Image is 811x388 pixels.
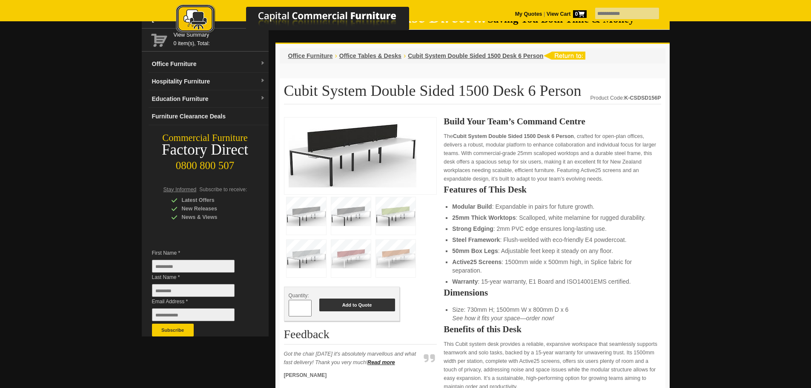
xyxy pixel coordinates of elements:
a: Cubit System Double Sided 1500 Desk 6 Person [408,52,543,59]
strong: View Cart [547,11,587,17]
p: The , crafted for open-plan offices, delivers a robust, modular platform to enhance collaboration... [444,132,661,183]
strong: Steel Framework [452,236,500,243]
a: Furniture Clearance Deals [149,108,269,125]
li: › [335,52,337,60]
strong: Cubit System Double Sided 1500 Desk 6 Person [453,133,574,139]
strong: K-CSDSD156P [624,95,661,101]
span: Subscribe to receive: [199,187,247,193]
a: Office Tables & Desks [339,52,401,59]
a: Office Furniture [288,52,333,59]
strong: 25mm Thick Worktops [452,214,516,221]
strong: Warranty [452,278,478,285]
img: Capital Commercial Furniture Logo [152,4,450,35]
span: First Name * [152,249,247,257]
strong: Active25 Screens [452,259,502,265]
img: dropdown [260,96,265,101]
img: dropdown [260,78,265,83]
a: Capital Commercial Furniture Logo [152,4,450,38]
img: return to [543,52,585,60]
input: First Name * [152,260,235,273]
h2: Features of This Desk [444,185,661,194]
a: Office Furnituredropdown [149,55,269,73]
img: Cubit System Double Sided 1500 Desk 6 Person [289,122,416,187]
span: Stay Informed [163,187,197,193]
a: Education Furnituredropdown [149,90,269,108]
span: 0 [573,10,587,18]
strong: Modular Build [452,203,492,210]
a: Hospitality Furnituredropdown [149,73,269,90]
p: Got the chair [DATE] it's absolutely marvellous and what fast delivery! Thank you very much! [284,350,420,367]
a: View Cart0 [545,11,586,17]
li: : 1500mm wide x 500mm high, in Splice fabric for separation. [452,258,652,275]
strong: 50mm Box Legs [452,247,498,254]
li: Size: 730mm H; 1500mm W x 800mm D x 6 [452,305,652,322]
li: : Flush-welded with eco-friendly E4 powdercoat. [452,236,652,244]
strong: Strong Edging [452,225,493,232]
h2: Dimensions [444,288,661,297]
div: Latest Offers [171,196,252,204]
a: My Quotes [515,11,542,17]
button: Add to Quote [319,299,395,311]
li: : Adjustable feet keep it steady on any floor. [452,247,652,255]
li: : 2mm PVC edge ensures long-lasting use. [452,224,652,233]
h2: Build Your Team’s Command Centre [444,117,661,126]
li: : Scalloped, white melamine for rugged durability. [452,213,652,222]
div: 0800 800 507 [142,155,269,172]
h2: Feedback [284,328,437,345]
span: Last Name * [152,273,247,282]
span: Quantity: [289,293,309,299]
button: Subscribe [152,324,194,336]
div: New Releases [171,204,252,213]
input: Email Address * [152,308,235,321]
div: Product Code: [590,94,661,102]
em: See how it fits your space—order now! [452,315,554,322]
p: [PERSON_NAME] [284,371,420,379]
h1: Cubit System Double Sided 1500 Desk 6 Person [284,83,661,104]
img: dropdown [260,61,265,66]
div: Commercial Furniture [142,132,269,144]
input: Last Name * [152,284,235,297]
li: : 15-year warranty, E1 Board and ISO14001EMS certified. [452,277,652,286]
h2: Benefits of this Desk [444,325,661,333]
a: Read more [367,359,395,365]
div: News & Views [171,213,252,221]
span: Email Address * [152,297,247,306]
li: › [404,52,406,60]
li: : Expandable in pairs for future growth. [452,202,652,211]
div: Factory Direct [142,144,269,156]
